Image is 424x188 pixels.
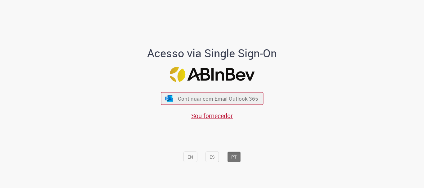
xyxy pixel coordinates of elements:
img: Logo ABInBev [169,67,255,82]
span: Continuar com Email Outlook 365 [178,95,258,102]
a: Sou fornecedor [191,111,233,120]
button: ícone Azure/Microsoft 360 Continuar com Email Outlook 365 [161,92,263,105]
h1: Acesso via Single Sign-On [126,47,298,59]
button: PT [227,152,241,162]
img: ícone Azure/Microsoft 360 [165,95,174,102]
button: ES [205,152,219,162]
button: EN [183,152,197,162]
